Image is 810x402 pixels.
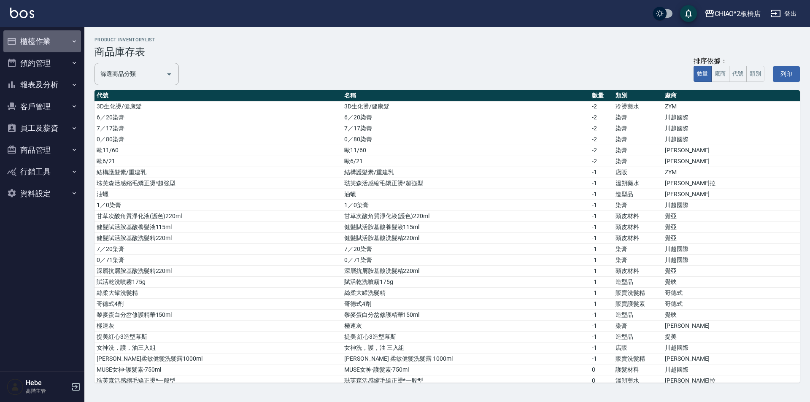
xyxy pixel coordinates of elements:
th: 名稱 [342,90,590,101]
td: MUSE女神-護髮素-750ml [94,364,342,375]
td: 6／20染膏 [94,112,342,123]
td: 女神洗，護，油三入組 [94,343,342,353]
td: 染膏 [613,123,663,134]
td: 販賣洗髮精 [613,288,663,299]
td: 0／71染膏 [342,255,590,266]
td: -1 [590,189,613,200]
td: [PERSON_NAME]拉 [663,178,800,189]
td: 油蠟 [94,189,342,200]
td: 琺芙森活感縮毛矯正燙*一般型 [342,375,590,386]
td: -1 [590,277,613,288]
td: 頭皮材料 [613,222,663,233]
td: -1 [590,178,613,189]
td: 店販 [613,343,663,353]
td: 川越國際 [663,134,800,145]
td: 川越國際 [663,244,800,255]
td: 冷燙藥水 [613,101,663,112]
td: -2 [590,123,613,134]
td: 造型品 [613,277,663,288]
td: -1 [590,343,613,353]
td: 7／20染膏 [342,244,590,255]
img: Logo [10,8,34,18]
p: 高階主管 [26,387,69,395]
td: 黎麥蛋白分岔修護精華150ml [342,310,590,321]
button: 數量 [694,66,712,82]
td: 染膏 [613,145,663,156]
td: -1 [590,255,613,266]
td: 1／0染膏 [94,200,342,211]
td: 健髮賦活胺基酸洗髮精220ml [342,233,590,244]
td: 頭皮材料 [613,266,663,277]
td: 染膏 [613,112,663,123]
td: -1 [590,288,613,299]
td: 染膏 [613,244,663,255]
td: 0／71染膏 [94,255,342,266]
th: 類別 [613,90,663,101]
td: -1 [590,200,613,211]
td: -1 [590,244,613,255]
td: 店販 [613,167,663,178]
div: 排序依據： [694,57,764,66]
td: 販賣洗髮精 [613,353,663,364]
td: -2 [590,156,613,167]
td: 販賣護髮素 [613,299,663,310]
td: 川越國際 [663,364,800,375]
td: 哥德式 [663,299,800,310]
td: 7／17染膏 [94,123,342,134]
td: 頭皮材料 [613,233,663,244]
button: 預約管理 [3,52,81,74]
td: 0／80染膏 [342,134,590,145]
td: 深層抗屑胺基酸洗髮精220ml [94,266,342,277]
h5: Hebe [26,379,69,387]
button: 資料設定 [3,183,81,205]
td: 染膏 [613,255,663,266]
td: [PERSON_NAME] [663,156,800,167]
td: 覺映 [663,310,800,321]
td: 川越國際 [663,200,800,211]
td: -2 [590,112,613,123]
td: -1 [590,167,613,178]
td: 染膏 [613,134,663,145]
td: 3D生化燙/健康髮 [94,101,342,112]
td: 1／0染膏 [342,200,590,211]
td: [PERSON_NAME] 柔敏健髮洗髮露 1000ml [342,353,590,364]
th: 數量 [590,90,613,101]
td: [PERSON_NAME]柔敏健髮洗髮露1000ml [94,353,342,364]
button: 報表及分析 [3,74,81,96]
td: 絲柔大罐洗髮精 [342,288,590,299]
td: 提美 [663,332,800,343]
td: 歐6/21 [342,156,590,167]
td: 絲柔大罐洗髮精 [94,288,342,299]
td: MUSE女神-護髮素-750ml [342,364,590,375]
td: -2 [590,134,613,145]
td: 0／80染膏 [94,134,342,145]
td: 哥德式4劑 [94,299,342,310]
td: 覺亞 [663,266,800,277]
div: CHIAO^2板橋店 [715,8,761,19]
td: 7／17染膏 [342,123,590,134]
td: 油蠟 [342,189,590,200]
img: Person [7,378,24,395]
td: 賦活乾洗噴霧175g [342,277,590,288]
button: 客戶管理 [3,96,81,118]
td: -1 [590,299,613,310]
button: 類別 [746,66,764,82]
td: 染膏 [613,200,663,211]
th: 廠商 [663,90,800,101]
td: 琺芙森活感縮毛矯正燙*超強型 [342,178,590,189]
td: -1 [590,211,613,222]
button: 櫃檯作業 [3,30,81,52]
td: 黎麥蛋白分岔修護精華150ml [94,310,342,321]
td: 染膏 [613,321,663,332]
button: Open [162,67,176,81]
td: 琺芙森活感縮毛矯正燙*超強型 [94,178,342,189]
td: 7／20染膏 [94,244,342,255]
td: 川越國際 [663,112,800,123]
td: 深層抗屑胺基酸洗髮精220ml [342,266,590,277]
button: 代號 [729,66,747,82]
td: 頭皮材料 [613,211,663,222]
td: [PERSON_NAME] [663,189,800,200]
td: 染膏 [613,156,663,167]
td: ZYM [663,101,800,112]
td: 川越國際 [663,123,800,134]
